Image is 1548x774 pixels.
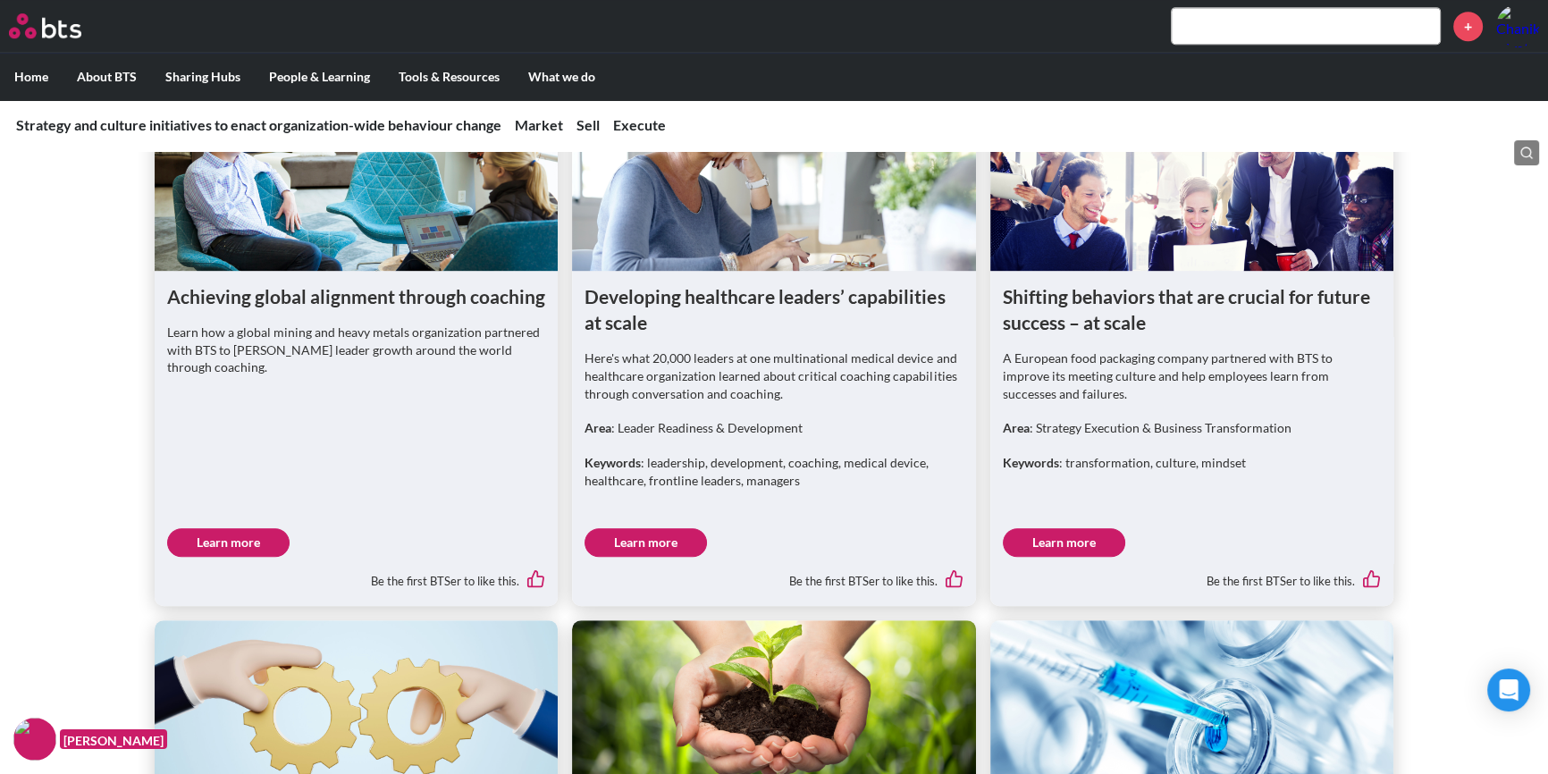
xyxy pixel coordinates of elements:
img: BTS Logo [9,13,81,38]
img: F [13,718,56,761]
a: Strategy and culture initiatives to enact organization-wide behaviour change [16,116,501,133]
div: Be the first BTSer to like this. [1003,557,1381,594]
p: Learn how a global mining and heavy metals organization partnered with BTS to [PERSON_NAME] leade... [167,324,545,376]
a: Market [515,116,563,133]
img: Chanikarn Vivattananukool [1496,4,1539,47]
div: Open Intercom Messenger [1487,669,1530,711]
a: + [1453,12,1483,41]
p: : transformation, culture, mindset [1003,454,1381,472]
h1: Developing healthcare leaders’ capabilities at scale [585,283,963,336]
a: Learn more [585,528,707,557]
a: Sell [576,116,600,133]
a: Profile [1496,4,1539,47]
a: Learn more [1003,528,1125,557]
p: : leadership, development, coaching, medical device, healthcare, frontline leaders, managers [585,454,963,489]
p: Here's what 20,000 leaders at one multinational medical device and healthcare organization learne... [585,349,963,402]
strong: Keywords [585,455,641,470]
a: Execute [613,116,666,133]
a: Learn more [167,528,290,557]
p: : Leader Readiness & Development [585,419,963,437]
label: What we do [514,54,610,100]
label: About BTS [63,54,151,100]
p: : Strategy Execution & Business Transformation [1003,419,1381,437]
label: Tools & Resources [384,54,514,100]
label: People & Learning [255,54,384,100]
div: Be the first BTSer to like this. [585,557,963,594]
h1: Achieving global alignment through coaching [167,283,545,309]
strong: Area [585,420,611,435]
a: Go home [9,13,114,38]
h1: Shifting behaviors that are crucial for future success – at scale [1003,283,1381,336]
label: Sharing Hubs [151,54,255,100]
strong: Area [1003,420,1030,435]
div: Be the first BTSer to like this. [167,557,545,594]
strong: Keywords [1003,455,1059,470]
figcaption: [PERSON_NAME] [60,729,167,750]
p: A European food packaging company partnered with BTS to improve its meeting culture and help empl... [1003,349,1381,402]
